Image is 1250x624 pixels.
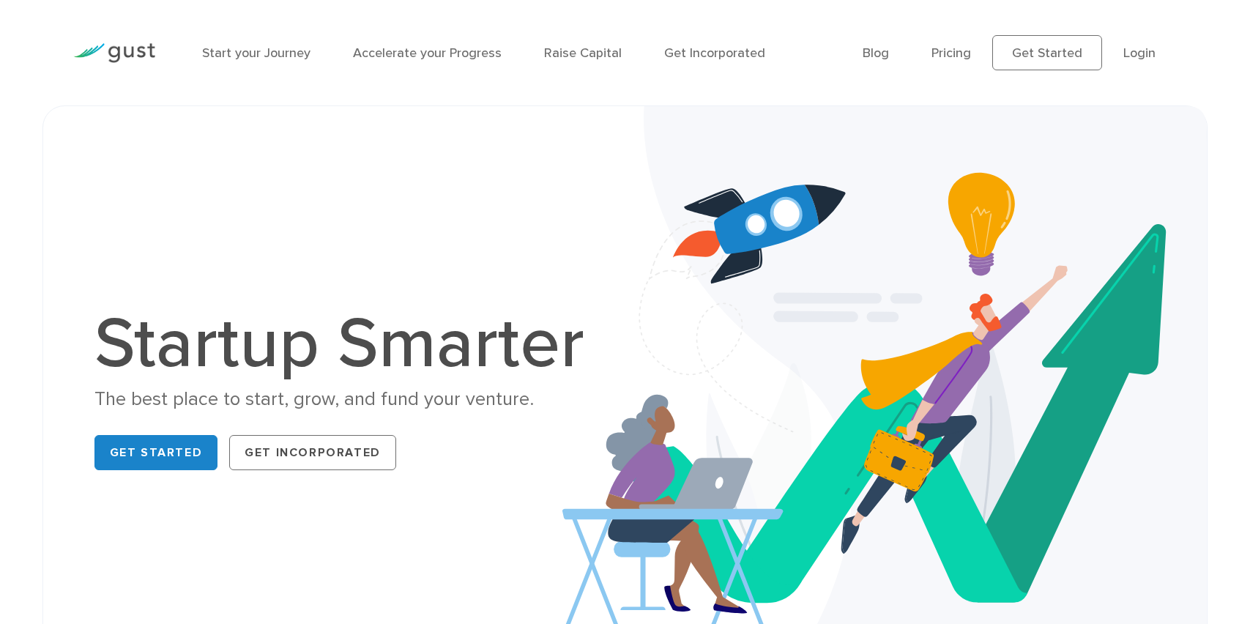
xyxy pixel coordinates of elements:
[94,435,218,470] a: Get Started
[202,45,310,61] a: Start your Journey
[94,309,600,379] h1: Startup Smarter
[863,45,889,61] a: Blog
[73,43,155,63] img: Gust Logo
[229,435,396,470] a: Get Incorporated
[544,45,622,61] a: Raise Capital
[992,35,1102,70] a: Get Started
[664,45,765,61] a: Get Incorporated
[94,387,600,412] div: The best place to start, grow, and fund your venture.
[1123,45,1156,61] a: Login
[931,45,971,61] a: Pricing
[353,45,502,61] a: Accelerate your Progress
